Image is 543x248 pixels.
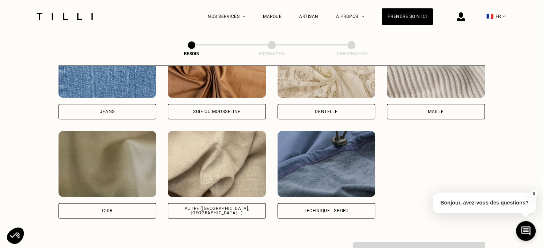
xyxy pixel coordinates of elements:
div: Maille [428,109,444,114]
span: 🇫🇷 [486,13,494,20]
div: Soie ou mousseline [193,109,241,114]
img: Menu déroulant [242,15,245,17]
a: Artisan [299,14,318,19]
img: Logo du service de couturière Tilli [34,13,95,20]
div: Estimation [235,51,308,56]
button: X [530,190,538,198]
img: Tilli retouche vos vêtements en Cuir [59,131,157,197]
img: Tilli retouche vos vêtements en Autre (coton, jersey...) [168,131,266,197]
div: Besoin [155,51,228,56]
img: menu déroulant [503,15,506,17]
img: icône connexion [457,12,465,21]
p: Bonjour, avez-vous des questions? [433,192,536,213]
div: Confirmation [315,51,388,56]
div: Technique - Sport [304,208,348,213]
img: Tilli retouche vos vêtements en Technique - Sport [278,131,376,197]
div: Jeans [100,109,115,114]
a: Prendre soin ici [382,8,433,25]
div: Autre ([GEOGRAPHIC_DATA], [GEOGRAPHIC_DATA]...) [174,206,260,215]
img: Menu déroulant à propos [361,15,364,17]
div: Dentelle [315,109,338,114]
a: Marque [263,14,282,19]
div: Cuir [102,208,112,213]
